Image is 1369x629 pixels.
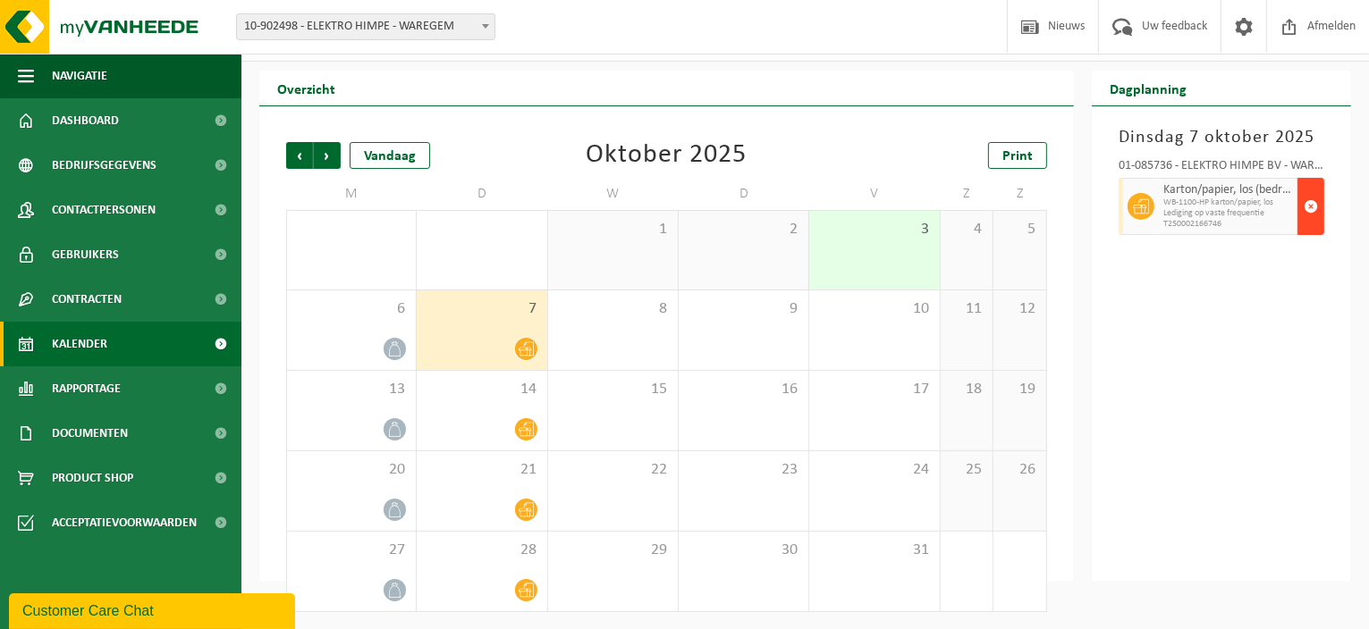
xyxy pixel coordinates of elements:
span: 11 [950,299,984,319]
span: 5 [1002,220,1037,239]
span: 10-902498 - ELEKTRO HIMPE - WAREGEM [236,13,495,40]
span: Kalender [52,322,107,366]
span: Product Shop [52,456,133,500]
span: Rapportage [52,366,121,411]
span: 21 [426,460,537,480]
span: Contracten [52,277,122,322]
span: 16 [688,380,799,399]
h2: Dagplanning [1092,71,1204,105]
div: Vandaag [350,142,430,169]
span: 15 [557,380,669,399]
span: 29 [557,541,669,560]
div: Oktober 2025 [586,142,747,169]
span: Bedrijfsgegevens [52,143,156,188]
span: Print [1002,149,1033,164]
span: 14 [426,380,537,399]
span: 17 [818,380,930,399]
span: Contactpersonen [52,188,156,232]
span: 25 [950,460,984,480]
span: 3 [818,220,930,239]
span: Lediging op vaste frequentie [1163,208,1293,219]
h2: Overzicht [259,71,353,105]
span: Volgende [314,142,341,169]
iframe: chat widget [9,590,299,629]
span: Karton/papier, los (bedrijven) [1163,183,1293,197]
span: 26 [1002,460,1037,480]
span: 22 [557,460,669,480]
span: 27 [296,541,407,560]
span: 10 [818,299,930,319]
span: 19 [1002,380,1037,399]
span: 13 [296,380,407,399]
span: 30 [688,541,799,560]
td: M [286,178,417,210]
span: WB-1100-HP karton/papier, los [1163,197,1293,208]
span: 4 [950,220,984,239]
span: 2 [688,220,799,239]
td: W [548,178,679,210]
span: T250002166746 [1163,219,1293,230]
span: 7 [426,299,537,319]
span: 18 [950,380,984,399]
span: 10-902498 - ELEKTRO HIMPE - WAREGEM [237,14,494,39]
span: 23 [688,460,799,480]
span: 24 [818,460,930,480]
span: Acceptatievoorwaarden [52,500,197,545]
span: 6 [296,299,407,319]
span: Vorige [286,142,313,169]
span: Gebruikers [52,232,119,277]
span: 8 [557,299,669,319]
span: Navigatie [52,54,107,98]
td: Z [993,178,1047,210]
span: 12 [1002,299,1037,319]
td: D [417,178,547,210]
a: Print [988,142,1047,169]
span: 31 [818,541,930,560]
span: Dashboard [52,98,119,143]
td: V [809,178,940,210]
div: 01-085736 - ELEKTRO HIMPE BV - WAREGEM [1119,160,1324,178]
td: D [679,178,809,210]
span: 28 [426,541,537,560]
td: Z [941,178,994,210]
span: 1 [557,220,669,239]
h3: Dinsdag 7 oktober 2025 [1119,124,1324,151]
span: 9 [688,299,799,319]
span: 20 [296,460,407,480]
span: Documenten [52,411,128,456]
